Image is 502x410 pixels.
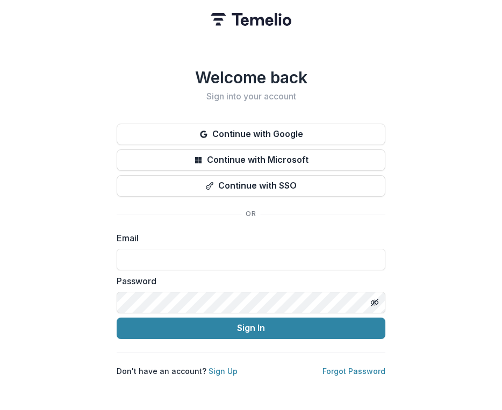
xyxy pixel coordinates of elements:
[322,366,385,376] a: Forgot Password
[117,232,379,244] label: Email
[117,318,385,339] button: Sign In
[117,68,385,87] h1: Welcome back
[366,294,383,311] button: Toggle password visibility
[117,365,238,377] p: Don't have an account?
[117,275,379,287] label: Password
[117,91,385,102] h2: Sign into your account
[211,13,291,26] img: Temelio
[117,149,385,171] button: Continue with Microsoft
[117,175,385,197] button: Continue with SSO
[117,124,385,145] button: Continue with Google
[209,366,238,376] a: Sign Up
